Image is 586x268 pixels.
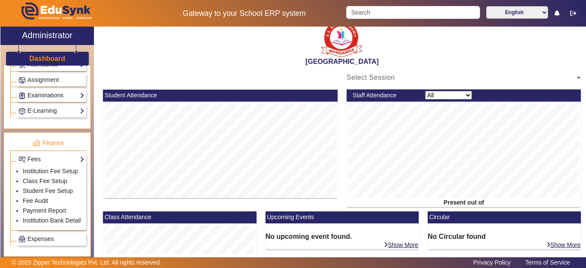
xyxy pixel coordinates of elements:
[23,187,73,194] a: Student Fee Setup
[348,91,420,100] div: Staff Attendance
[546,241,581,249] a: Show More
[29,54,66,63] a: Dashboard
[19,77,25,84] img: Assignments.png
[103,211,256,223] mat-card-header: Class Attendance
[347,74,395,81] span: Select Session
[151,9,338,18] h5: Gateway to your School ERP system
[18,75,85,85] a: Assignment
[103,90,338,102] mat-card-header: Student Attendance
[23,217,81,224] a: Institution Bank Detail
[0,27,94,45] a: Administrator
[29,54,65,63] h3: Dashboard
[23,197,48,204] a: Fee Audit
[320,18,363,57] img: b9104f0a-387a-4379-b368-ffa933cda262
[346,6,480,19] input: Search
[19,236,25,242] img: Payroll.png
[12,258,162,267] p: © 2025 Zipper Technologies Pvt. Ltd. All rights reserved.
[27,76,59,83] span: Assignment
[266,232,419,241] h6: No upcoming event found.
[18,234,85,244] a: Expenses
[23,168,78,175] a: Institution Fee Setup
[33,139,40,147] img: finance.png
[347,198,581,207] div: Present out of
[22,30,72,40] h2: Administrator
[384,241,419,249] a: Show More
[469,257,515,268] a: Privacy Policy
[10,139,86,148] p: Finance
[428,211,581,223] mat-card-header: Circular
[266,211,419,223] mat-card-header: Upcoming Events
[428,232,581,241] h6: No Circular found
[23,178,67,184] a: Class Fee Setup
[99,57,586,66] h2: [GEOGRAPHIC_DATA]
[27,235,54,242] span: Expenses
[521,257,574,268] a: Terms of Service
[23,207,66,214] a: Payment Report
